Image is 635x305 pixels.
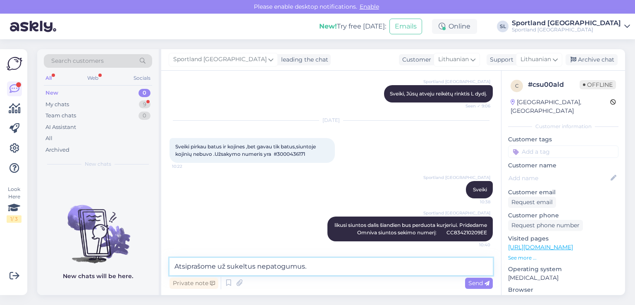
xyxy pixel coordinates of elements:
[51,57,104,65] span: Search customers
[508,243,573,251] a: [URL][DOMAIN_NAME]
[169,117,493,124] div: [DATE]
[580,80,616,89] span: Offline
[45,146,69,154] div: Archived
[175,143,317,157] span: Sveiki pirkau batus ir kojines ,bet gavau tik batus,siuntoje kojinių nebuvo .Užsakymo numeris yra...
[508,211,618,220] p: Customer phone
[508,265,618,274] p: Operating system
[512,20,621,26] div: Sportland [GEOGRAPHIC_DATA]
[423,174,490,181] span: Sportland [GEOGRAPHIC_DATA]
[7,56,22,71] img: Askly Logo
[63,272,133,281] p: New chats will be here.
[520,55,551,64] span: Lithuanian
[45,89,58,97] div: New
[497,21,508,32] div: SL
[508,197,556,208] div: Request email
[357,3,382,10] span: Enable
[37,190,159,264] img: No chats
[566,54,618,65] div: Archive chat
[459,103,490,109] span: Seen ✓ 9:06
[508,145,618,158] input: Add a tag
[169,278,218,289] div: Private note
[511,98,610,115] div: [GEOGRAPHIC_DATA], [GEOGRAPHIC_DATA]
[319,21,386,31] div: Try free [DATE]:
[508,123,618,130] div: Customer information
[45,100,69,109] div: My chats
[138,112,150,120] div: 0
[139,100,150,109] div: 9
[508,254,618,262] p: See more ...
[459,242,490,248] span: 10:40
[45,134,53,143] div: All
[319,22,337,30] b: New!
[487,55,513,64] div: Support
[45,112,76,120] div: Team chats
[86,73,100,83] div: Web
[512,20,630,33] a: Sportland [GEOGRAPHIC_DATA]Sportland [GEOGRAPHIC_DATA]
[173,55,267,64] span: Sportland [GEOGRAPHIC_DATA]
[515,83,519,89] span: c
[390,91,487,97] span: Sveiki, Jūsų atveju reikėtų rinktis L dydį.
[7,186,21,223] div: Look Here
[423,79,490,85] span: Sportland [GEOGRAPHIC_DATA]
[508,161,618,170] p: Customer name
[508,274,618,282] p: [MEDICAL_DATA]
[508,234,618,243] p: Visited pages
[438,55,469,64] span: Lithuanian
[138,89,150,97] div: 0
[45,123,76,131] div: AI Assistant
[508,220,583,231] div: Request phone number
[334,222,488,236] span: likusi siuntos dalis šiandien bus perduota kurjeriui. Pridedame Omniva siuntos sekimo numerį: CC8...
[44,73,53,83] div: All
[389,19,422,34] button: Emails
[508,135,618,144] p: Customer tags
[423,210,490,216] span: Sportland [GEOGRAPHIC_DATA]
[399,55,431,64] div: Customer
[169,258,493,275] textarea: Atsiprašome už sukeltus nepatogumus
[172,163,203,169] span: 10:22
[468,279,489,287] span: Send
[132,73,152,83] div: Socials
[528,80,580,90] div: # csu00ald
[508,174,609,183] input: Add name
[508,294,618,303] p: Chrome [TECHNICAL_ID]
[508,286,618,294] p: Browser
[512,26,621,33] div: Sportland [GEOGRAPHIC_DATA]
[85,160,111,168] span: New chats
[432,19,477,34] div: Online
[278,55,328,64] div: leading the chat
[508,188,618,197] p: Customer email
[7,215,21,223] div: 1 / 3
[473,186,487,193] span: Sveiki
[459,199,490,205] span: 10:38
